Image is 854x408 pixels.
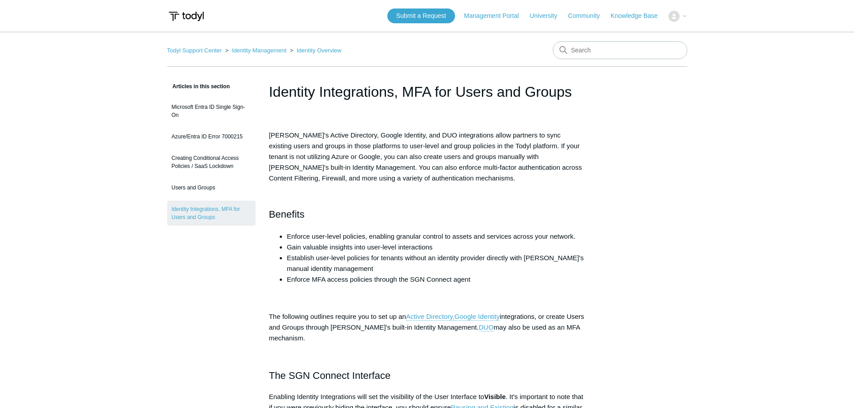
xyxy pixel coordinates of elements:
[287,243,433,251] span: Gain valuable insights into user-level interactions
[529,11,566,21] a: University
[484,393,506,400] span: Visible
[167,83,230,90] span: Articles in this section
[287,232,576,240] span: Enforce user-level policies, enabling granular control to assets and services across your network.
[479,323,494,331] a: DUO
[406,313,455,321] a: Active Directory,
[269,370,390,381] span: The SGN Connect Interface
[297,47,342,54] a: Identity Overview
[269,131,582,182] span: [PERSON_NAME]'s Active Directory, Google Identity, and DUO integrations allow partners to sync ex...
[455,313,500,321] a: Google Identity
[269,393,484,400] span: Enabling Identity Integrations will set the visibility of the User Interface to
[223,47,288,54] li: Identity Management
[287,254,584,272] span: Establish user-level policies for tenants without an identity provider directly with [PERSON_NAME...
[269,313,584,342] span: integrations, or create Users and Groups through [PERSON_NAME]'s built-in Identity Management. ma...
[287,275,470,283] span: Enforce MFA access policies through the SGN Connect agent
[167,99,256,124] a: Microsoft Entra ID Single Sign-On
[167,179,256,196] a: Users and Groups
[167,128,256,145] a: Azure/Entra ID Error 7000215
[288,47,342,54] li: Identity Overview
[167,47,222,54] a: Todyl Support Center
[387,9,455,23] a: Submit a Request
[167,150,256,175] a: Creating Conditional Access Policies / SaaS Lockdown
[167,8,205,25] img: Todyl Support Center Help Center home page
[167,201,256,226] a: Identity Integrations, MFA for Users and Groups
[167,47,224,54] li: Todyl Support Center
[269,81,585,103] h1: Identity Integrations, MFA for Users and Groups
[611,11,667,21] a: Knowledge Base
[269,209,305,220] span: Benefits
[553,41,687,59] input: Search
[269,313,406,320] span: The following outlines require you to set up an
[464,11,528,21] a: Management Portal
[568,11,609,21] a: Community
[232,47,286,54] a: Identity Management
